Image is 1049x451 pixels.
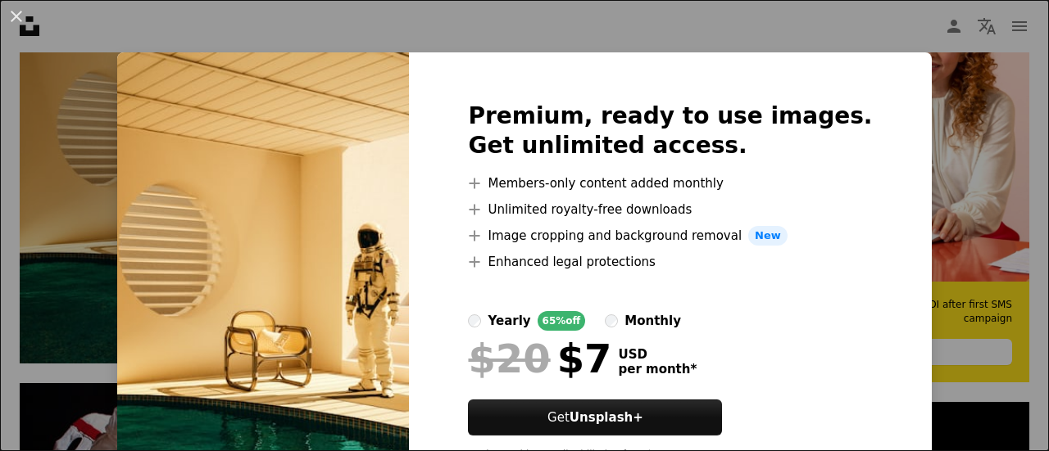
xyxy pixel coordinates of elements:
[468,101,872,160] h2: Premium, ready to use images. Get unlimited access.
[748,226,788,246] span: New
[488,311,530,331] div: yearly
[468,337,611,380] div: $7
[468,314,481,327] input: yearly65%off
[605,314,618,327] input: monthly
[618,347,697,362] span: USD
[468,200,872,219] li: Unlimited royalty-free downloads
[468,337,550,380] span: $20
[468,174,872,193] li: Members-only content added monthly
[468,399,722,435] button: GetUnsplash+
[538,311,586,331] div: 65% off
[618,362,697,377] span: per month *
[468,226,872,246] li: Image cropping and background removal
[570,410,643,425] strong: Unsplash+
[468,252,872,272] li: Enhanced legal protections
[624,311,681,331] div: monthly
